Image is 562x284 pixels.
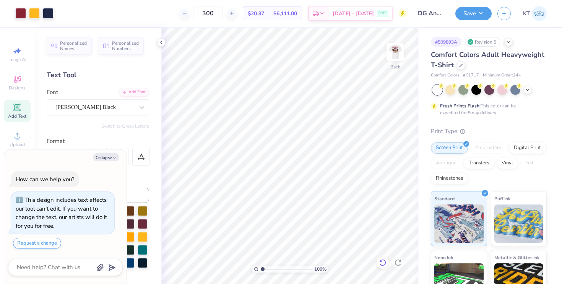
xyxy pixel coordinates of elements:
[10,141,25,148] span: Upload
[431,173,468,184] div: Rhinestones
[60,41,87,51] span: Personalized Names
[465,37,500,47] div: Revision 5
[13,238,61,249] button: Request a change
[431,37,461,47] div: # 509893A
[390,63,400,70] div: Back
[431,50,544,70] span: Comfort Colors Adult Heavyweight T-Shirt
[112,41,139,51] span: Personalized Numbers
[314,266,326,273] span: 100 %
[483,72,521,79] span: Minimum Order: 24 +
[532,6,547,21] img: Kaya Tong
[523,6,547,21] a: KT
[248,10,264,18] span: $20.37
[434,253,453,261] span: Neon Ink
[494,195,510,203] span: Puff Ink
[494,253,539,261] span: Metallic & Glitter Ink
[101,123,149,129] button: Switch to Greek Letters
[494,204,544,243] img: Puff Ink
[193,6,223,20] input: – –
[47,88,58,97] label: Font
[464,157,494,169] div: Transfers
[119,88,149,97] div: Add Font
[509,142,546,154] div: Digital Print
[470,142,507,154] div: Embroidery
[273,10,297,18] span: $6,111.00
[93,153,119,161] button: Collapse
[455,7,492,20] button: Save
[434,195,455,203] span: Standard
[431,72,459,79] span: Comfort Colors
[8,113,26,119] span: Add Text
[333,10,374,18] span: [DATE] - [DATE]
[412,6,450,21] input: Untitled Design
[440,103,481,109] strong: Fresh Prints Flash:
[497,157,518,169] div: Vinyl
[523,9,530,18] span: KT
[431,127,547,136] div: Print Type
[16,175,75,183] div: How can we help you?
[378,11,387,16] span: FREE
[47,137,150,146] div: Format
[431,157,461,169] div: Applique
[16,196,107,230] div: This design includes text effects our tool can't edit. If you want to change the text, our artist...
[440,102,534,116] div: This color can be expedited for 5 day delivery.
[520,157,538,169] div: Foil
[47,70,149,80] div: Text Tool
[8,57,26,63] span: Image AI
[431,142,468,154] div: Screen Print
[9,85,26,91] span: Designs
[434,204,484,243] img: Standard
[463,72,479,79] span: # C1717
[388,44,403,60] img: Back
